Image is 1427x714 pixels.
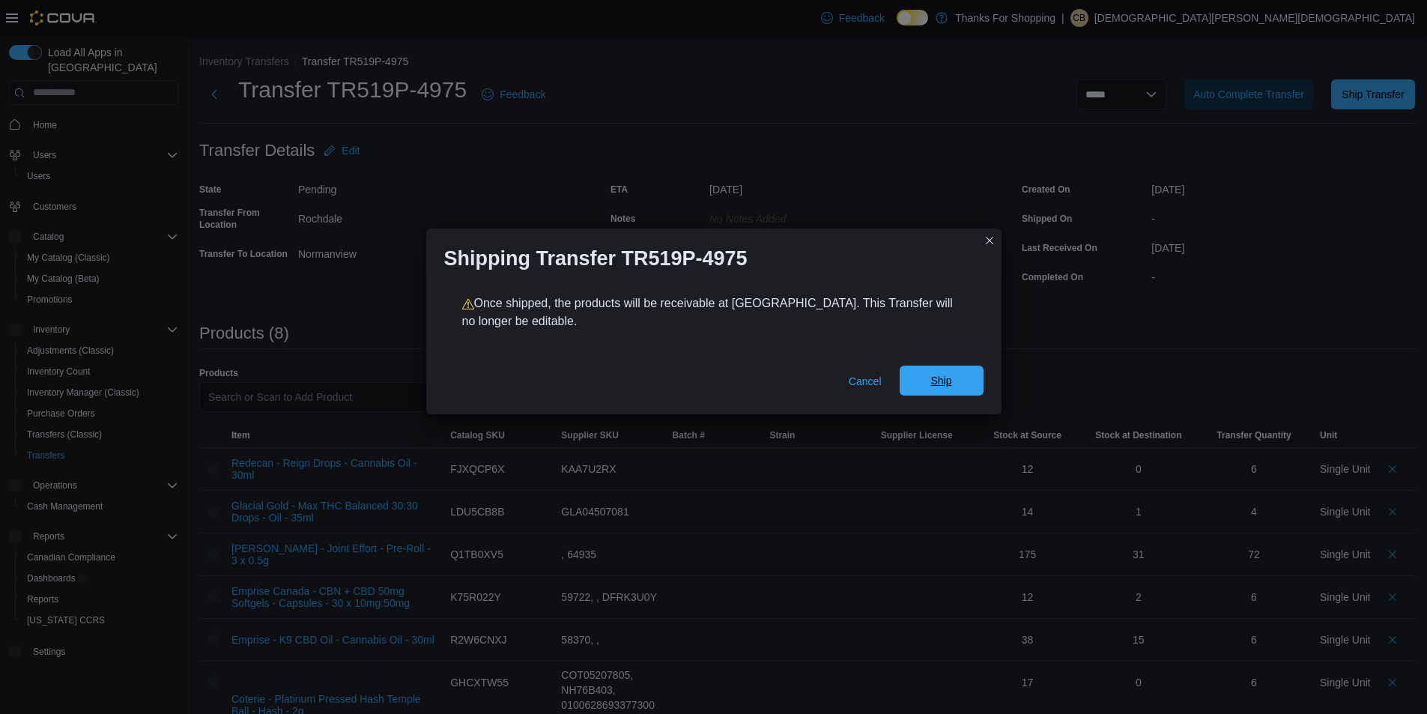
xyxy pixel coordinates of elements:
[981,232,999,249] button: Closes this modal window
[843,366,888,396] button: Cancel
[444,246,748,270] h1: Shipping Transfer TR519P-4975
[930,373,951,388] span: Ship
[462,294,966,330] p: Once shipped, the products will be receivable at [GEOGRAPHIC_DATA]. This Transfer will no longer ...
[849,374,882,389] span: Cancel
[900,366,984,396] button: Ship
